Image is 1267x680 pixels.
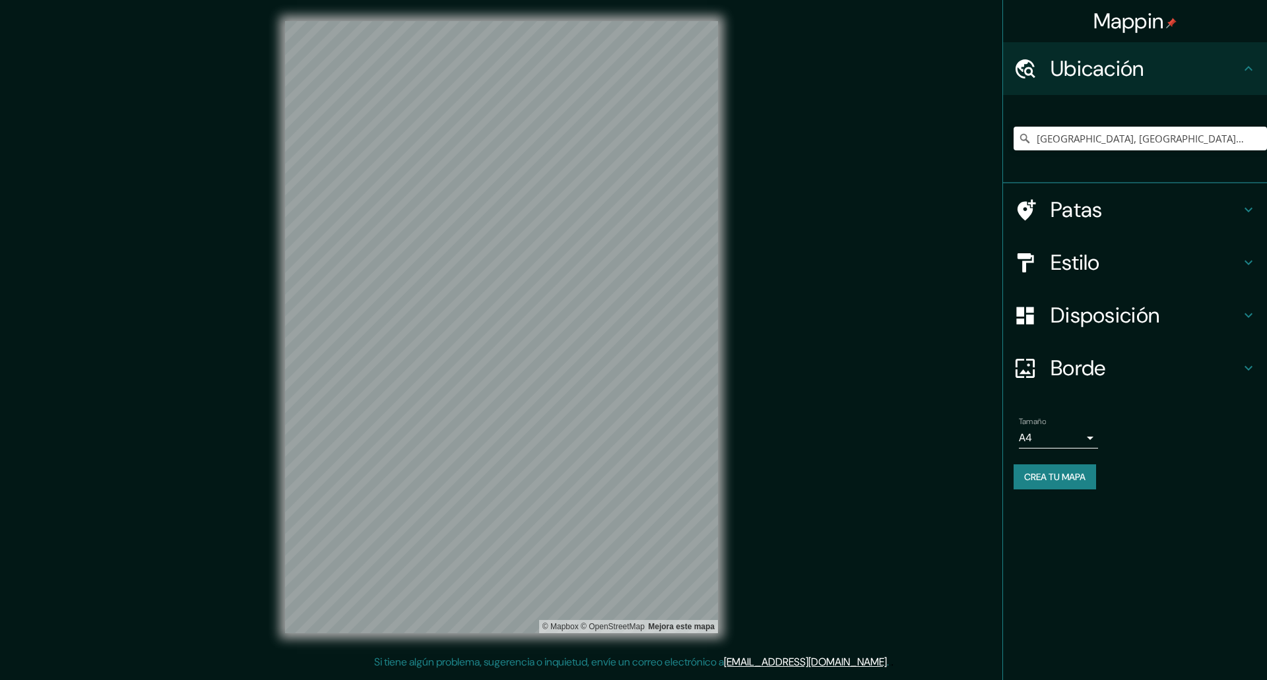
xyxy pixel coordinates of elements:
font: Mejora este mapa [648,622,715,631]
input: Elige tu ciudad o zona [1014,127,1267,150]
font: © OpenStreetMap [581,622,645,631]
a: Map feedback [648,622,715,631]
a: Mapa de calles abierto [581,622,645,631]
img: pin-icon.png [1166,18,1177,28]
font: . [889,654,891,669]
button: Crea tu mapa [1014,464,1096,489]
font: . [891,654,893,669]
a: Mapbox [542,622,579,631]
font: Ubicación [1051,55,1144,82]
font: Patas [1051,196,1103,224]
div: A4 [1019,427,1098,448]
div: Patas [1003,183,1267,236]
font: © Mapbox [542,622,579,631]
div: Estilo [1003,236,1267,289]
div: Borde [1003,342,1267,394]
font: A4 [1019,431,1032,445]
font: Crea tu mapa [1024,471,1086,483]
font: Estilo [1051,249,1100,276]
a: [EMAIL_ADDRESS][DOMAIN_NAME] [724,655,887,669]
font: Si tiene algún problema, sugerencia o inquietud, envíe un correo electrónico a [374,655,724,669]
canvas: Mapa [285,21,718,633]
div: Ubicación [1003,42,1267,95]
font: Mappin [1093,7,1164,35]
font: Borde [1051,354,1106,382]
font: Tamaño [1019,416,1046,427]
font: . [887,655,889,669]
div: Disposición [1003,289,1267,342]
font: Disposición [1051,301,1159,329]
